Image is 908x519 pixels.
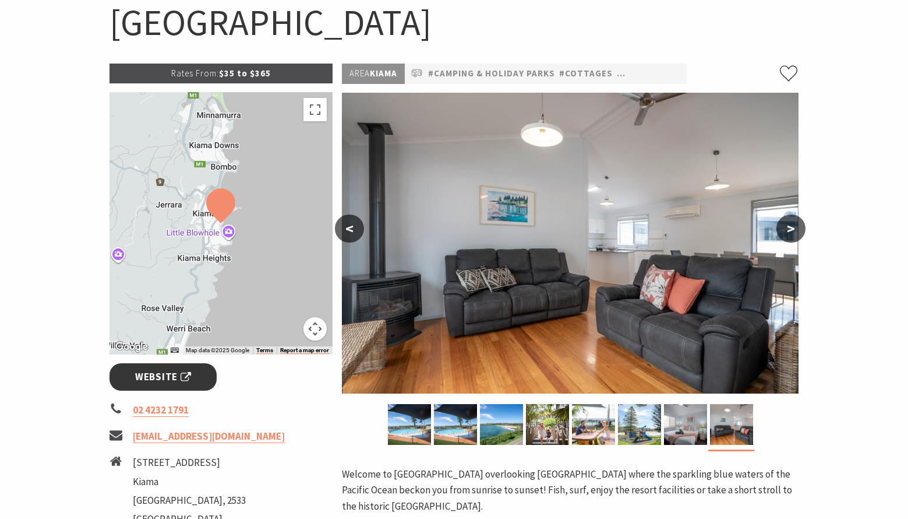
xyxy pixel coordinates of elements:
a: #Camping & Holiday Parks [428,66,555,81]
a: #Cottages [559,66,613,81]
a: Report a map error [280,347,329,354]
p: Kiama [342,64,405,84]
li: [GEOGRAPHIC_DATA], 2533 [133,493,246,509]
img: 3 bedroom cabin [710,404,753,445]
img: Main bedroom [664,404,707,445]
a: Click to see this area on Google Maps [112,339,151,355]
p: $35 to $365 [109,64,333,83]
span: Rates From: [171,68,219,79]
img: Outdoor eating area poolside [572,404,615,445]
button: < [335,215,364,243]
button: Map camera controls [303,317,327,341]
a: 02 4232 1791 [133,404,189,417]
img: Surf Beach Pool [434,404,477,445]
img: Ocean view [480,404,523,445]
a: #Pet Friendly [617,66,684,81]
span: Map data ©2025 Google [186,347,249,353]
button: Keyboard shortcuts [171,346,179,355]
a: Terms (opens in new tab) [256,347,273,354]
li: Kiama [133,474,246,490]
button: > [776,215,805,243]
span: Website [135,369,191,385]
img: Google [112,339,151,355]
a: [EMAIL_ADDRESS][DOMAIN_NAME] [133,430,285,443]
img: Boardwalk [526,404,569,445]
img: Cabins at Surf Beach Holiday Park [388,404,431,445]
img: Playground [618,404,661,445]
li: [STREET_ADDRESS] [133,455,246,471]
img: 3 bedroom cabin [342,93,799,394]
p: Welcome to [GEOGRAPHIC_DATA] overlooking [GEOGRAPHIC_DATA] where the sparkling blue waters of the... [342,467,799,514]
span: Area [349,68,370,79]
button: Toggle fullscreen view [303,98,327,121]
a: Website [109,363,217,391]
